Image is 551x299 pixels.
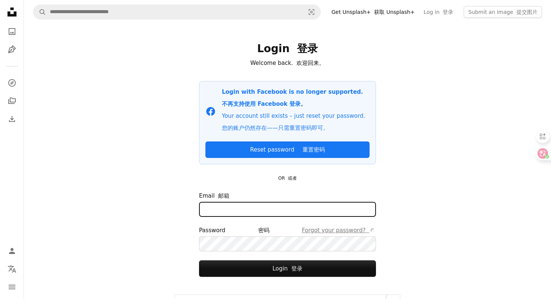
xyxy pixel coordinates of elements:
a: Download History [4,111,19,126]
form: Find visuals sitewide [33,5,321,20]
font: 登录 [291,265,302,272]
font: 提交图片 [517,9,538,15]
label: Email [199,191,376,217]
a: Forgot your password? [302,226,376,235]
p: Your account still exists – just reset your password. [222,111,365,135]
a: Get Unsplash+ 获取 Unsplash+ [327,6,419,18]
button: Login 登录 [199,260,376,277]
button: Submit an image 提交图片 [464,6,542,18]
a: Photos [4,24,19,39]
a: Reset password 重置密码 [205,141,370,158]
font: 欢迎回来。 [296,60,325,66]
button: Visual search [302,5,320,19]
a: Home — Unsplash [4,5,19,21]
font: 邮箱 [218,192,229,199]
p: Login with Facebook is no longer supported. [222,87,365,111]
button: Search Unsplash [33,5,46,19]
a: Collections [4,93,19,108]
font: 重置密码 [302,146,325,153]
a: Log in 登录 [419,6,458,18]
a: Log in / Sign up [4,243,19,258]
font: 不再支持使用 Facebook 登录。 [222,101,306,107]
font: 获取 Unsplash+ [374,9,415,15]
font: 密码 [258,227,270,234]
input: Password 密码Forgot your password? [199,236,376,251]
button: Language [4,261,19,276]
small: OR [278,176,296,181]
button: Menu [4,279,19,294]
input: Email 邮箱 [199,202,376,217]
div: Password [199,226,376,235]
a: Explore [4,75,19,90]
font: 登录 [297,42,318,55]
a: Illustrations [4,42,19,57]
font: 或者 [288,176,297,181]
font: 登录 [443,9,453,15]
font: 您的账户仍然存在——只需重置密码即可。 [222,125,329,131]
p: Welcome back. [199,59,376,68]
h1: Login [199,42,376,56]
